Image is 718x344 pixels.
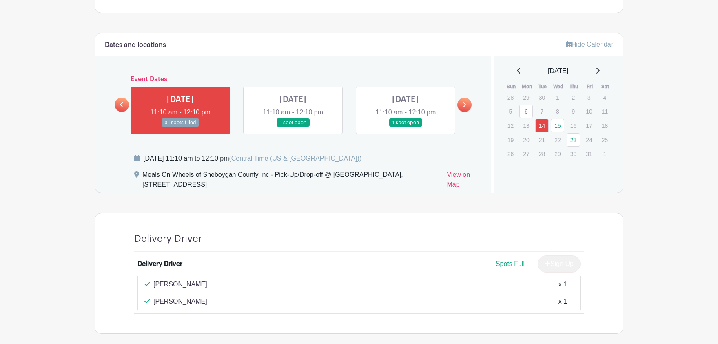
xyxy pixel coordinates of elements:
[105,41,166,49] h6: Dates and locations
[503,83,519,91] th: Sun
[567,119,580,132] p: 16
[567,105,580,118] p: 9
[551,119,564,132] a: 15
[229,155,361,162] span: (Central Time (US & [GEOGRAPHIC_DATA]))
[548,66,568,76] span: [DATE]
[566,41,613,48] a: Hide Calendar
[535,147,549,160] p: 28
[566,83,582,91] th: Thu
[550,83,566,91] th: Wed
[551,105,564,118] p: 8
[558,297,567,306] div: x 1
[129,76,457,83] h6: Event Dates
[153,297,207,306] p: [PERSON_NAME]
[504,119,517,132] p: 12
[598,105,612,118] p: 11
[582,91,596,104] p: 3
[519,147,533,160] p: 27
[582,147,596,160] p: 31
[153,279,207,289] p: [PERSON_NAME]
[551,147,564,160] p: 29
[519,91,533,104] p: 29
[567,133,580,147] a: 23
[504,134,517,146] p: 19
[551,91,564,104] p: 1
[504,105,517,118] p: 5
[134,233,202,245] h4: Delivery Driver
[582,119,596,132] p: 17
[558,279,567,289] div: x 1
[582,134,596,146] p: 24
[447,170,481,193] a: View on Map
[598,83,614,91] th: Sat
[519,119,533,132] p: 13
[582,83,598,91] th: Fri
[504,147,517,160] p: 26
[519,83,535,91] th: Mon
[519,105,533,118] a: 6
[535,105,549,118] p: 7
[535,91,549,104] p: 30
[567,147,580,160] p: 30
[582,105,596,118] p: 10
[551,134,564,146] p: 22
[598,91,612,104] p: 4
[142,170,440,193] div: Meals On Wheels of Sheboygan County Inc - Pick-Up/Drop-off @ [GEOGRAPHIC_DATA], [STREET_ADDRESS]
[598,134,612,146] p: 25
[504,91,517,104] p: 28
[519,134,533,146] p: 20
[535,134,549,146] p: 21
[535,119,549,132] a: 14
[496,260,525,267] span: Spots Full
[143,154,361,163] div: [DATE] 11:10 am to 12:10 pm
[598,119,612,132] p: 18
[567,91,580,104] p: 2
[137,259,182,269] div: Delivery Driver
[535,83,551,91] th: Tue
[598,147,612,160] p: 1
